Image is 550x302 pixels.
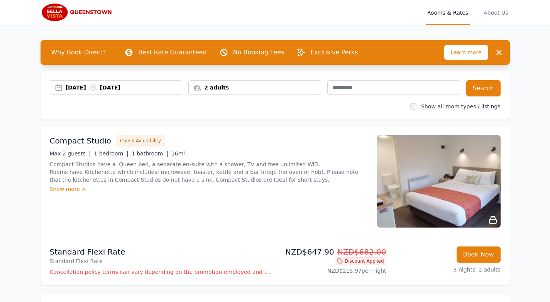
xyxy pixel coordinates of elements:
[278,267,386,275] p: NZD$215.97 per night
[457,246,501,263] button: Book Now
[466,80,501,96] button: Search
[393,266,501,273] p: 3 nights, 2 adults
[278,246,386,257] p: NZD$647.90
[66,84,182,91] div: [DATE] [DATE]
[444,45,488,60] span: Learn more
[132,150,168,157] span: 1 bathroom |
[310,48,358,57] p: Exclusive Perks
[138,48,206,57] p: Best Rate Guaranteed
[171,150,186,157] span: 16m²
[94,150,129,157] span: 1 bedroom |
[50,246,272,257] p: Standard Flexi Rate
[41,3,115,22] img: Bella Vista Queenstown
[50,185,368,193] div: Show more >
[116,135,165,147] button: Check Availability
[50,135,112,146] h3: Compact Studio
[50,160,368,184] p: Compact Studios have a Queen bed, a separate en-suite with a shower, TV and free unlimited WiFi. ...
[337,247,386,256] span: NZD$682.00
[421,103,500,110] label: Show all room types / listings
[50,150,91,157] span: Max 2 guests |
[45,45,112,60] span: Why Book Direct?
[50,257,272,265] p: Standard Flexi Rate
[335,257,386,265] span: Discount Applied
[189,84,321,91] div: 2 adults
[233,48,284,57] p: No Booking Fees
[50,268,272,276] p: Cancellation policy terms can vary depending on the promotion employed and the time of stay of th...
